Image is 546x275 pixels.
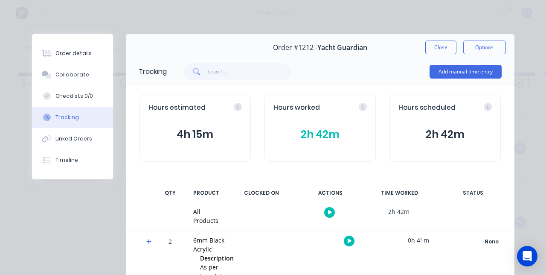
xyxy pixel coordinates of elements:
div: Collaborate [55,71,89,79]
div: PRODUCT [188,184,224,202]
div: 0h 41m [386,231,450,250]
span: Yacht Guardian [317,44,367,52]
button: Linked Orders [32,128,113,149]
div: QTY [157,184,183,202]
button: Timeline [32,149,113,171]
span: Hours estimated [148,103,206,113]
div: TIME WORKED [368,184,432,202]
input: Search... [207,63,290,80]
button: Options [463,41,506,54]
button: Add manual time entry [430,65,502,79]
div: STATUS [437,184,509,202]
div: Linked Orders [55,135,92,143]
div: Timeline [55,156,78,164]
button: Tracking [32,107,113,128]
span: Description [200,254,234,263]
button: Collaborate [32,64,113,85]
button: 2h 42m [273,126,367,143]
div: None [461,236,523,247]
button: None [461,236,523,248]
div: 2h 42m [367,202,431,221]
button: Order details [32,43,113,64]
div: Tracking [139,67,167,77]
button: 2h 42m [398,126,492,143]
button: Checklists 0/0 [32,85,113,107]
span: Hours worked [273,103,320,113]
span: Hours scheduled [398,103,456,113]
div: CLOCKED ON [229,184,293,202]
div: All Products [193,207,218,225]
span: Order #1212 - [273,44,317,52]
div: Checklists 0/0 [55,92,93,100]
button: 4h 15m [148,126,242,143]
div: 6mm Black Acrylic [193,236,238,254]
div: Open Intercom Messenger [517,246,537,266]
div: Tracking [55,114,79,121]
button: Close [425,41,456,54]
div: Order details [55,50,92,57]
div: ACTIONS [299,184,363,202]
